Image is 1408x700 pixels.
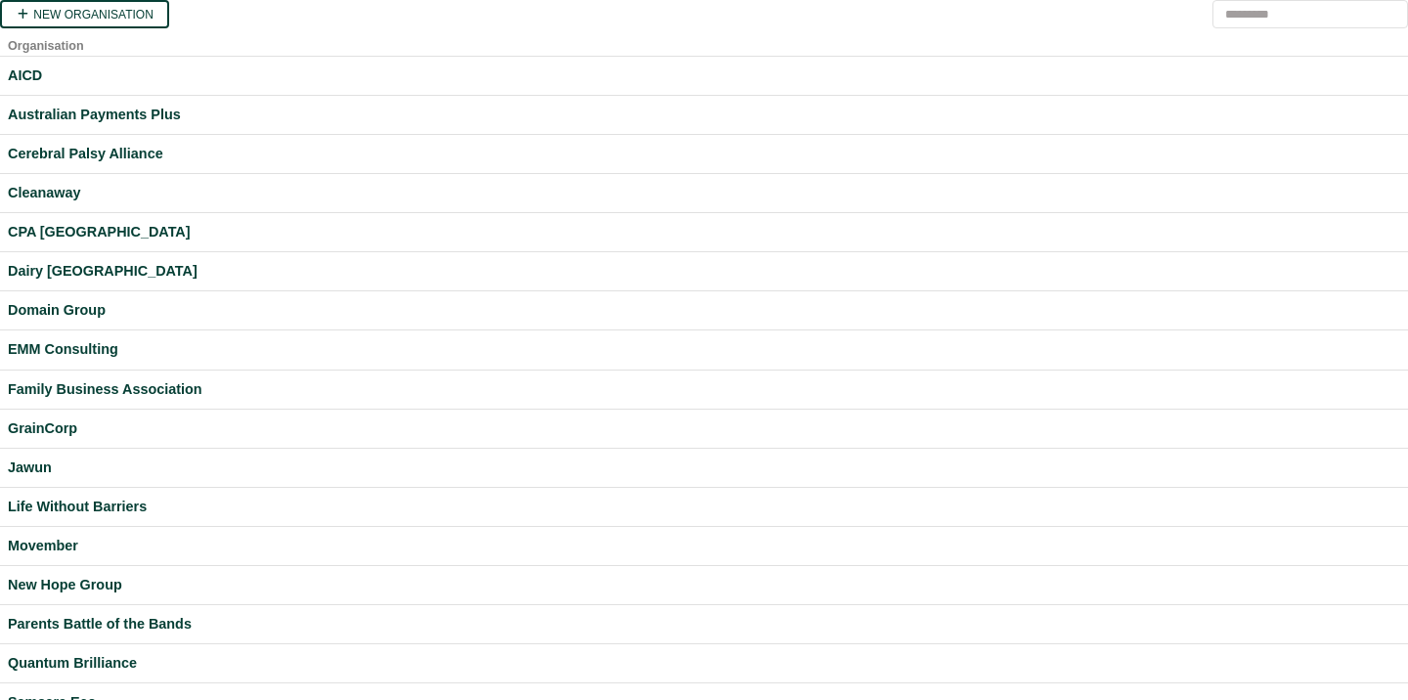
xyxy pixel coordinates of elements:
a: Dairy [GEOGRAPHIC_DATA] [8,260,1400,283]
a: CPA [GEOGRAPHIC_DATA] [8,221,1400,243]
a: GrainCorp [8,417,1400,440]
a: EMM Consulting [8,338,1400,361]
a: Cleanaway [8,182,1400,204]
a: Quantum Brilliance [8,652,1400,675]
a: AICD [8,65,1400,87]
a: Movember [8,535,1400,557]
a: New Hope Group [8,574,1400,596]
a: Family Business Association [8,378,1400,401]
a: Jawun [8,457,1400,479]
a: Life Without Barriers [8,496,1400,518]
a: Parents Battle of the Bands [8,613,1400,635]
a: Cerebral Palsy Alliance [8,143,1400,165]
a: Australian Payments Plus [8,104,1400,126]
a: Domain Group [8,299,1400,322]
